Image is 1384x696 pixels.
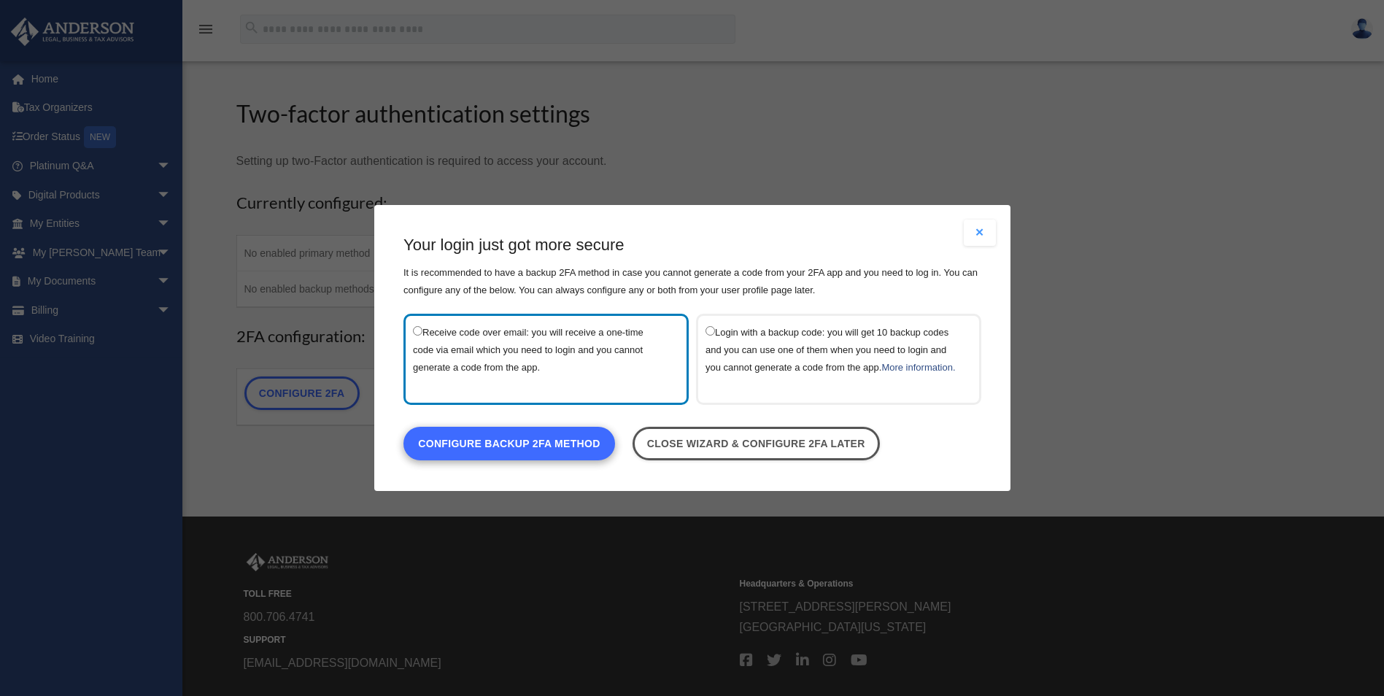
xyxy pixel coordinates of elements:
[413,326,422,336] input: Receive code over email: you will receive a one-time code via email which you need to login and y...
[964,220,996,246] button: Close modal
[403,427,615,460] a: Configure backup 2FA method
[403,234,981,257] h3: Your login just got more secure
[881,362,955,373] a: More information.
[705,323,957,395] label: Login with a backup code: you will get 10 backup codes and you can use one of them when you need ...
[705,326,715,336] input: Login with a backup code: you will get 10 backup codes and you can use one of them when you need ...
[403,264,981,299] p: It is recommended to have a backup 2FA method in case you cannot generate a code from your 2FA ap...
[632,427,879,460] a: Close wizard & configure 2FA later
[413,323,665,395] label: Receive code over email: you will receive a one-time code via email which you need to login and y...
